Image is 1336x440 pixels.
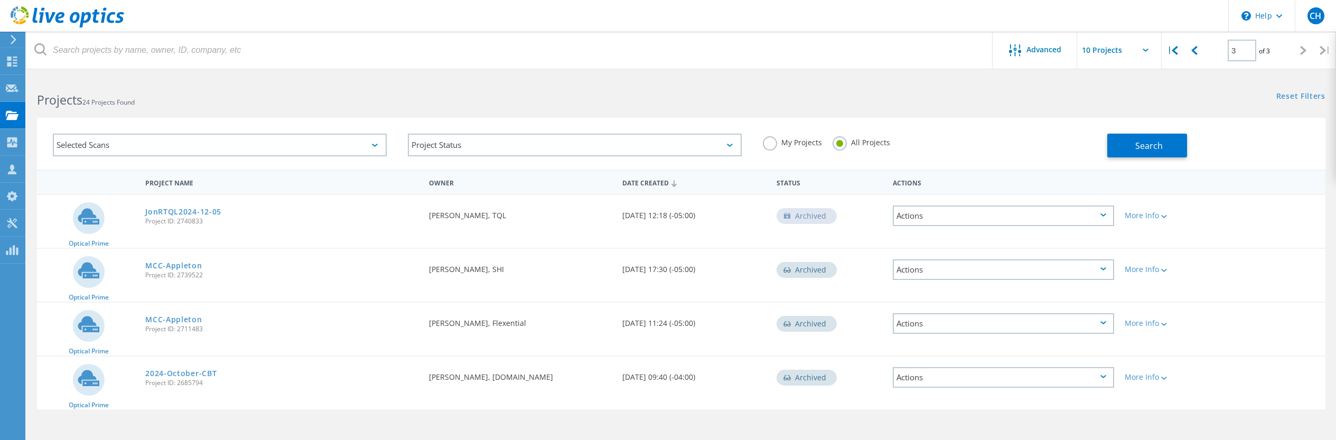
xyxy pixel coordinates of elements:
[617,195,772,230] div: [DATE] 12:18 (-05:00)
[69,240,109,247] span: Optical Prime
[777,208,837,224] div: Archived
[145,370,217,377] a: 2024-October-CBT
[424,195,617,230] div: [PERSON_NAME], TQL
[145,262,202,269] a: MCC-Appleton
[833,136,890,146] label: All Projects
[763,136,822,146] label: My Projects
[1107,134,1187,157] button: Search
[145,208,221,216] a: JonRTQL2024-12-05
[617,303,772,338] div: [DATE] 11:24 (-05:00)
[424,303,617,338] div: [PERSON_NAME], Flexential
[893,313,1114,334] div: Actions
[1162,32,1183,69] div: |
[1125,212,1217,219] div: More Info
[424,357,617,391] div: [PERSON_NAME], [DOMAIN_NAME]
[617,172,772,192] div: Date Created
[140,172,424,192] div: Project Name
[145,380,418,386] span: Project ID: 2685794
[145,326,418,332] span: Project ID: 2711483
[69,402,109,408] span: Optical Prime
[145,316,202,323] a: MCC-Appleton
[408,134,742,156] div: Project Status
[145,218,418,224] span: Project ID: 2740833
[145,272,418,278] span: Project ID: 2739522
[1125,373,1217,381] div: More Info
[37,91,82,108] b: Projects
[53,134,387,156] div: Selected Scans
[771,172,887,192] div: Status
[1125,320,1217,327] div: More Info
[893,205,1114,226] div: Actions
[893,367,1114,388] div: Actions
[69,348,109,354] span: Optical Prime
[26,32,993,69] input: Search projects by name, owner, ID, company, etc
[1026,46,1061,53] span: Advanced
[1259,46,1270,55] span: of 3
[1276,92,1325,101] a: Reset Filters
[777,262,837,278] div: Archived
[1241,11,1251,21] svg: \n
[1310,12,1321,20] span: CH
[1125,266,1217,273] div: More Info
[82,98,135,107] span: 24 Projects Found
[1135,140,1163,152] span: Search
[887,172,1119,192] div: Actions
[424,249,617,284] div: [PERSON_NAME], SHI
[893,259,1114,280] div: Actions
[424,172,617,192] div: Owner
[777,316,837,332] div: Archived
[777,370,837,386] div: Archived
[1314,32,1336,69] div: |
[617,357,772,391] div: [DATE] 09:40 (-04:00)
[69,294,109,301] span: Optical Prime
[617,249,772,284] div: [DATE] 17:30 (-05:00)
[11,22,124,30] a: Live Optics Dashboard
